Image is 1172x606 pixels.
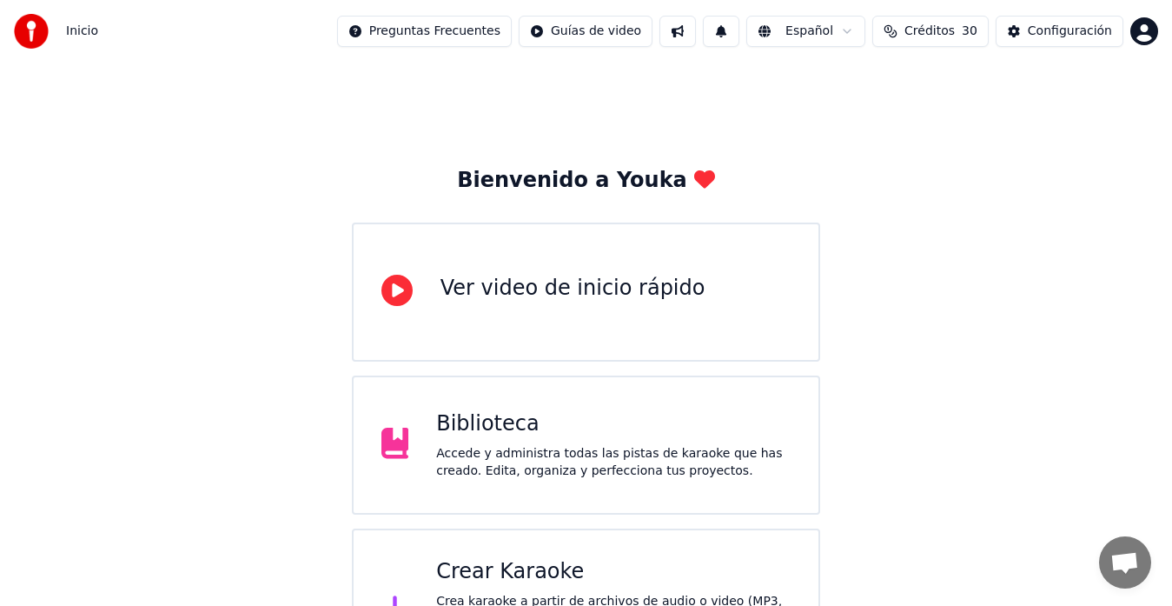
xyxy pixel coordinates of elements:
button: Preguntas Frecuentes [337,16,512,47]
span: 30 [962,23,977,40]
div: Accede y administra todas las pistas de karaoke que has creado. Edita, organiza y perfecciona tus... [436,445,791,480]
button: Guías de video [519,16,652,47]
div: Chat abierto [1099,536,1151,589]
div: Biblioteca [436,410,791,438]
button: Configuración [996,16,1123,47]
span: Inicio [66,23,98,40]
div: Crear Karaoke [436,558,791,586]
img: youka [14,14,49,49]
nav: breadcrumb [66,23,98,40]
div: Configuración [1028,23,1112,40]
span: Créditos [904,23,955,40]
div: Bienvenido a Youka [457,167,715,195]
button: Créditos30 [872,16,989,47]
div: Ver video de inicio rápido [440,275,705,303]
